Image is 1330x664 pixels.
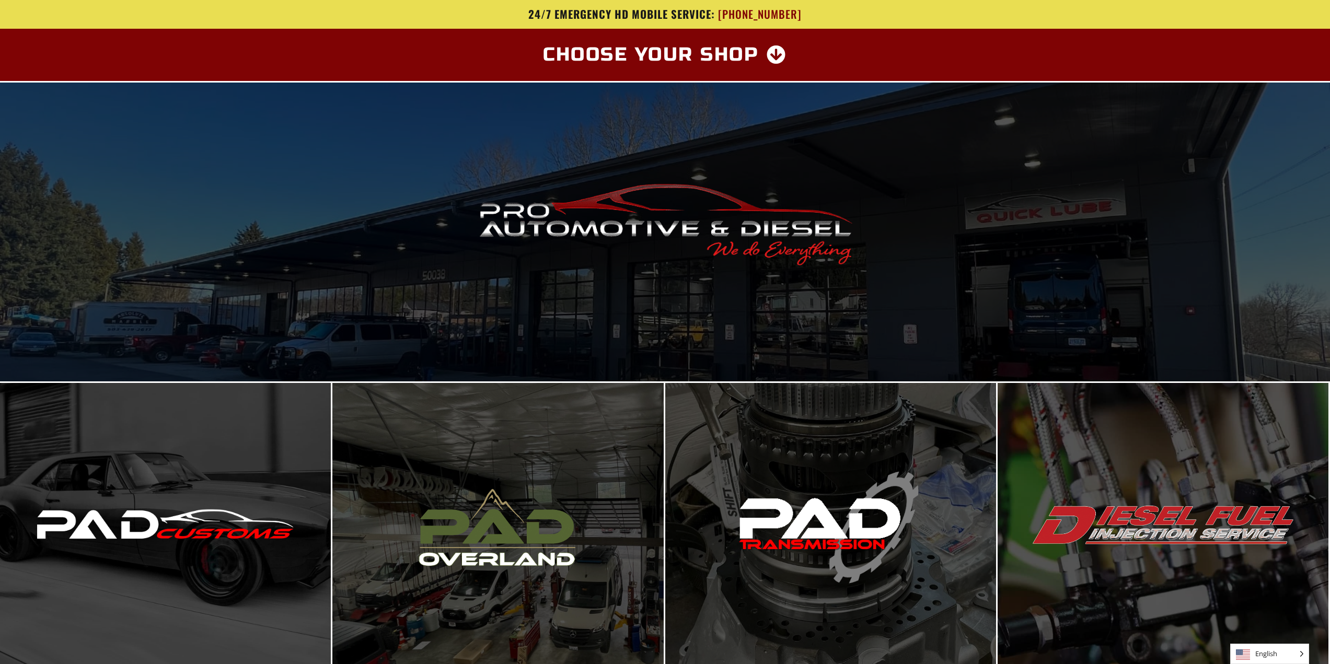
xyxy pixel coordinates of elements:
span: Choose Your Shop [543,45,759,64]
span: [PHONE_NUMBER] [718,8,802,21]
a: 24/7 Emergency HD Mobile Service: [PHONE_NUMBER] [360,8,971,21]
a: Choose Your Shop [530,39,800,71]
aside: Language selected: English [1230,644,1309,664]
span: 24/7 Emergency HD Mobile Service: [528,6,715,22]
span: English [1231,644,1309,663]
